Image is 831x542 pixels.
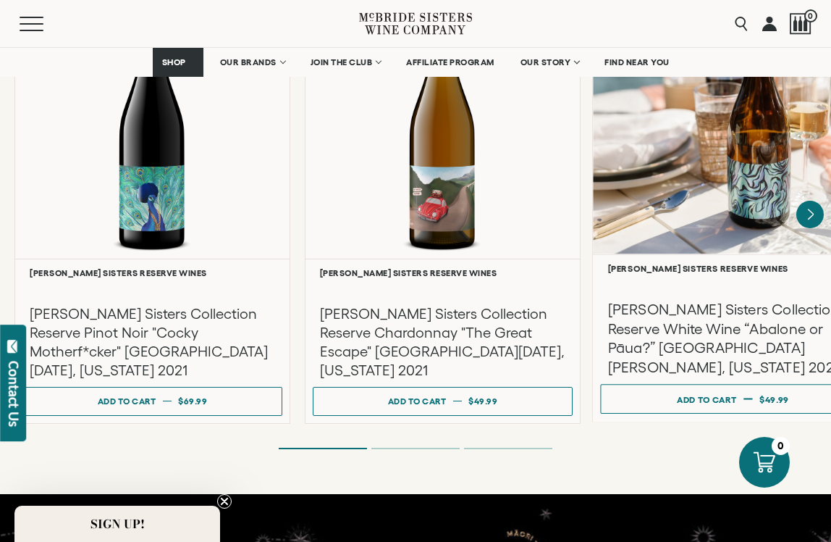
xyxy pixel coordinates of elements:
span: $49.99 [759,395,789,404]
span: OUR BRANDS [220,57,277,67]
span: JOIN THE CLUB [311,57,373,67]
button: Close teaser [217,494,232,509]
a: AFFILIATE PROGRAM [397,48,504,77]
span: FIND NEAR YOU [604,57,670,67]
div: Add to cart [98,391,156,412]
span: $49.99 [468,396,497,406]
h3: [PERSON_NAME] Sisters Collection Reserve Chardonnay "The Great Escape" [GEOGRAPHIC_DATA][DATE], [... [320,304,565,380]
a: SHOP [153,48,203,77]
span: OUR STORY [520,57,571,67]
span: SIGN UP! [90,515,145,533]
a: OUR BRANDS [211,48,294,77]
div: Contact Us [7,361,21,427]
div: 0 [772,437,790,455]
span: SHOP [162,57,187,67]
button: Mobile Menu Trigger [20,17,72,31]
span: $69.99 [178,396,207,406]
span: AFFILIATE PROGRAM [406,57,494,67]
button: Add to cart $49.99 [313,387,573,416]
li: Page dot 2 [371,448,460,449]
button: Next [796,201,824,228]
div: SIGN UP!Close teaser [14,506,220,542]
div: Add to cart [677,388,736,410]
a: FIND NEAR YOU [595,48,679,77]
button: Add to cart $69.99 [22,387,282,416]
a: JOIN THE CLUB [301,48,390,77]
div: Add to cart [388,391,447,412]
a: OUR STORY [511,48,589,77]
li: Page dot 1 [279,448,367,449]
h6: [PERSON_NAME] Sisters Reserve Wines [30,268,275,278]
h6: [PERSON_NAME] Sisters Reserve Wines [320,268,565,278]
h3: [PERSON_NAME] Sisters Collection Reserve Pinot Noir "Cocky Motherf*cker" [GEOGRAPHIC_DATA][DATE],... [30,304,275,380]
span: 0 [804,9,817,22]
li: Page dot 3 [464,448,552,449]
